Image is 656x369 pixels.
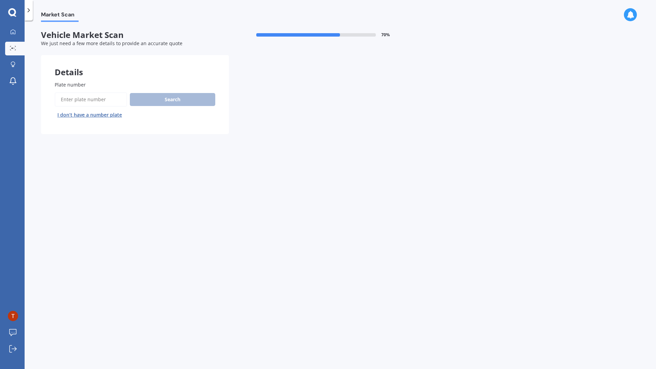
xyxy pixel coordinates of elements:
[41,40,182,47] span: We just need a few more details to provide an accurate quote
[381,32,390,37] span: 70 %
[41,30,229,40] span: Vehicle Market Scan
[55,81,86,88] span: Plate number
[55,92,127,107] input: Enter plate number
[8,311,18,321] img: ACg8ocJ5k7h7n7h6ssD8DDIMDqj1YzuIaNMLOkThlipo2P-6Ta_dFA=s96-c
[55,109,125,120] button: I don’t have a number plate
[41,55,229,76] div: Details
[41,11,79,21] span: Market Scan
